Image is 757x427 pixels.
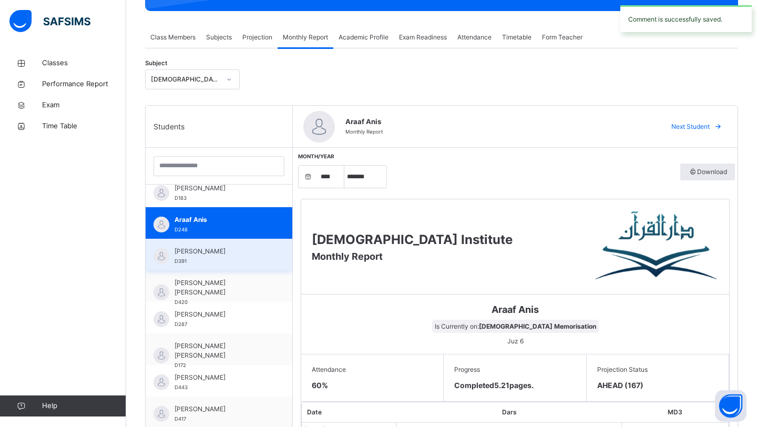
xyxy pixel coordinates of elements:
[9,10,90,32] img: safsims
[175,278,269,297] span: [PERSON_NAME] [PERSON_NAME]
[154,284,169,300] img: default.svg
[479,322,596,330] b: [DEMOGRAPHIC_DATA] Memorisation
[175,373,269,382] span: [PERSON_NAME]
[307,408,322,416] span: Date
[457,33,492,42] span: Attendance
[298,153,334,159] span: Month/Year
[175,384,188,390] span: D443
[303,111,335,143] img: default.svg
[154,406,169,422] img: default.svg
[345,117,652,127] span: Araaf Anis
[397,402,621,423] th: Dars
[154,348,169,363] img: default.svg
[242,33,272,42] span: Projection
[595,210,719,283] img: Darul Quran Institute
[671,122,710,131] span: Next Student
[339,33,388,42] span: Academic Profile
[175,362,186,368] span: D172
[505,334,526,348] span: Juz 6
[621,402,729,423] th: MD3
[42,401,126,411] span: Help
[715,390,746,422] button: Open asap
[175,227,188,232] span: D248
[154,185,169,201] img: default.svg
[454,365,575,374] span: Progress
[597,380,718,391] span: AHEAD (167)
[175,215,269,225] span: Araaf Anis
[42,79,126,89] span: Performance Report
[312,365,433,374] span: Attendance
[175,321,187,327] span: D287
[399,33,447,42] span: Exam Readiness
[154,121,185,132] span: Students
[145,59,167,68] span: Subject
[597,365,718,374] span: Projection Status
[154,311,169,327] img: default.svg
[175,299,188,305] span: D420
[309,302,721,317] span: Araaf Anis
[620,5,752,32] div: Comment is successfully saved.
[283,33,328,42] span: Monthly Report
[542,33,582,42] span: Form Teacher
[175,310,269,319] span: [PERSON_NAME]
[42,121,126,131] span: Time Table
[206,33,232,42] span: Subjects
[150,33,196,42] span: Class Members
[154,374,169,390] img: default.svg
[175,404,269,414] span: [PERSON_NAME]
[42,58,126,68] span: Classes
[312,381,328,390] span: 60 %
[154,217,169,232] img: default.svg
[175,258,187,264] span: D391
[345,129,383,135] span: Monthly Report
[312,251,383,262] span: Monthly Report
[175,184,269,193] span: [PERSON_NAME]
[688,167,727,177] span: Download
[432,320,599,333] span: Is Currently on:
[175,247,269,256] span: [PERSON_NAME]
[175,341,269,360] span: [PERSON_NAME] [PERSON_NAME]
[312,232,513,247] span: [DEMOGRAPHIC_DATA] Institute
[154,248,169,264] img: default.svg
[151,75,220,84] div: [DEMOGRAPHIC_DATA] Memorisation
[175,195,187,201] span: D183
[175,416,186,422] span: D417
[502,33,531,42] span: Timetable
[454,381,534,390] span: Completed 5.21 pages.
[42,100,126,110] span: Exam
